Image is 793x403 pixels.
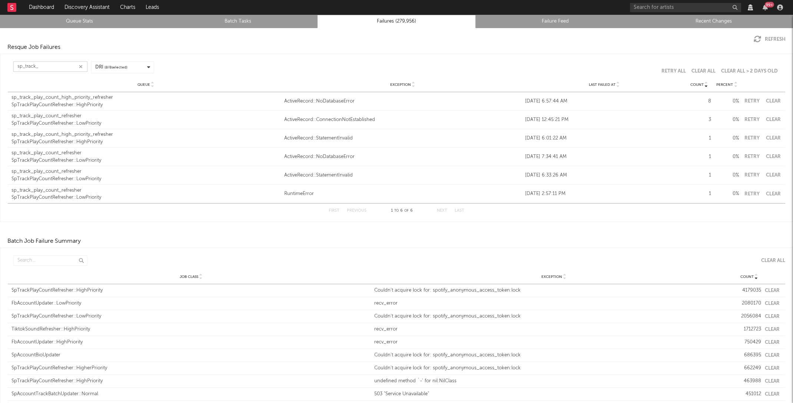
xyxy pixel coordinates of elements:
[11,112,281,127] a: sp_track_play_count_refresherSpTrackPlayCountRefresher::LowPriority
[765,154,782,159] button: Clear
[661,69,686,74] button: Retry All
[284,172,521,179] a: ActiveRecord::StatementInvalid
[374,339,733,346] div: recv_error
[374,377,733,385] div: undefined method `-' for nil:NilClass
[11,287,371,294] div: SpTrackPlayCountRefresher::HighPriority
[7,43,60,52] div: Resque Job Failures
[765,392,780,397] button: Clear
[11,150,281,157] div: sp_track_play_count_refresher
[11,94,281,108] a: sp_track_play_count_high_priority_refresherSpTrackPlayCountRefresher::HighPriority
[11,365,371,372] div: SpTrackPlayCountRefresher::HigherPriority
[737,365,761,372] div: 662249
[743,117,761,122] button: Retry
[11,175,281,183] div: SpTrackPlayCountRefresher::LowPriority
[765,288,780,293] button: Clear
[11,313,371,320] div: SpTrackPlayCountRefresher::LowPriority
[95,64,127,71] div: DRI
[525,153,683,161] div: [DATE] 7:34:41 AM
[715,190,739,198] div: 0 %
[455,209,464,213] button: Last
[765,340,780,345] button: Clear
[687,98,711,105] div: 8
[589,83,616,87] span: Last Failed At
[11,187,281,194] div: sp_track_play_count_refresher
[687,172,711,179] div: 1
[525,98,683,105] div: [DATE] 6:57:44 AM
[715,98,739,105] div: 0 %
[284,153,521,161] a: ActiveRecord::NoDatabaseError
[765,366,780,371] button: Clear
[716,83,733,87] span: Percent
[715,135,739,142] div: 0 %
[13,255,87,266] input: Search...
[381,206,422,215] div: 1 6 6
[690,83,704,87] span: Count
[404,209,409,212] span: of
[284,116,521,124] a: ActiveRecord::ConnectionNotEstablished
[11,187,281,201] a: sp_track_play_count_refresherSpTrackPlayCountRefresher::LowPriority
[329,209,339,213] button: First
[525,172,683,179] div: [DATE] 6:33:26 AM
[737,300,761,307] div: 2080170
[765,136,782,141] button: Clear
[437,209,447,213] button: Next
[284,135,521,142] div: ActiveRecord::StatementInvalid
[765,117,782,122] button: Clear
[761,258,785,263] div: Clear All
[180,275,198,279] span: Job Class
[11,101,281,109] div: SpTrackPlayCountRefresher::HighPriority
[525,116,683,124] div: [DATE] 12:45:21 PM
[765,173,782,178] button: Clear
[765,2,774,7] div: 99 +
[754,36,786,43] button: Refresh
[321,17,472,26] a: Failures (279,956)
[11,168,281,182] a: sp_track_play_count_refresherSpTrackPlayCountRefresher::LowPriority
[721,69,778,74] button: Clear All > 2 Days Old
[765,314,780,319] button: Clear
[638,17,789,26] a: Recent Changes
[737,377,761,385] div: 463988
[7,237,81,246] div: Batch Job Failure Summary
[743,136,761,141] button: Retry
[715,153,739,161] div: 0 %
[347,209,366,213] button: Previous
[11,138,281,146] div: SpTrackPlayCountRefresher::HighPriority
[374,313,733,320] div: Couldn't acquire lock for: spotify_anonymous_access_token:lock
[480,17,630,26] a: Failure Feed
[13,61,87,72] input: Search...
[11,352,371,359] div: SpAccountBioUpdater
[765,301,780,306] button: Clear
[374,365,733,372] div: Couldn't acquire lock for: spotify_anonymous_access_token:lock
[743,99,761,104] button: Retry
[737,390,761,398] div: 451012
[11,326,371,333] div: TiktokSoundRefresher::HighPriority
[756,258,785,263] button: Clear All
[765,192,782,197] button: Clear
[163,17,313,26] a: Batch Tasks
[390,83,411,87] span: Exception
[4,17,155,26] a: Queue Stats
[763,4,768,10] button: 99+
[743,154,761,159] button: Retry
[737,313,761,320] div: 2056084
[284,98,521,105] a: ActiveRecord::NoDatabaseError
[541,275,562,279] span: Exception
[374,390,733,398] div: 503 "Service Unavailable"
[284,190,521,198] a: RuntimeError
[374,352,733,359] div: Couldn't acquire lock for: spotify_anonymous_access_token:lock
[11,131,281,138] div: sp_track_play_count_high_priority_refresher
[737,339,761,346] div: 750429
[737,326,761,333] div: 1712723
[11,377,371,385] div: SpTrackPlayCountRefresher::HighPriority
[11,150,281,164] a: sp_track_play_count_refresherSpTrackPlayCountRefresher::LowPriority
[743,173,761,178] button: Retry
[737,352,761,359] div: 686395
[525,190,683,198] div: [DATE] 2:57:11 PM
[765,379,780,384] button: Clear
[11,94,281,101] div: sp_track_play_count_high_priority_refresher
